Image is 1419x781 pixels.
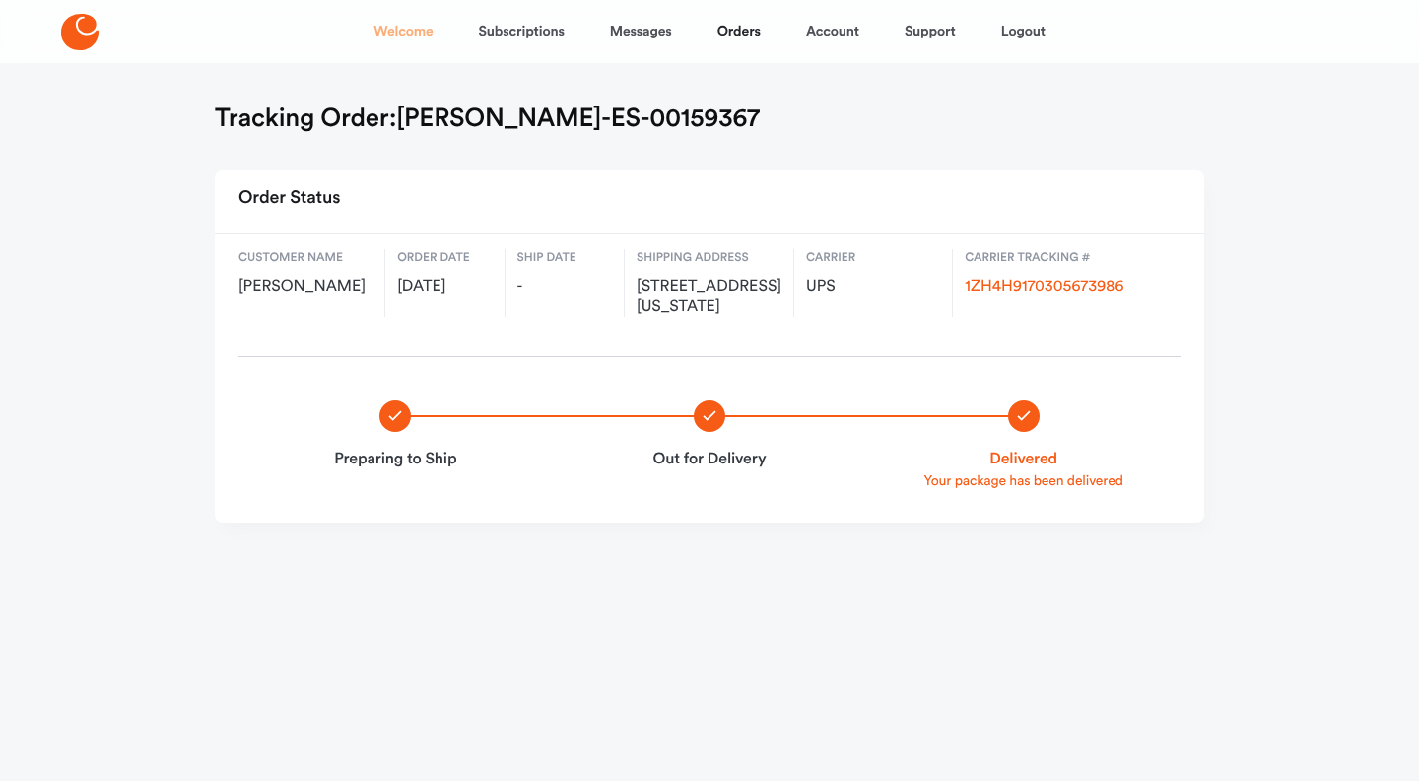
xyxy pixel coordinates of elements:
a: Account [806,8,859,55]
span: Carrier [806,249,940,267]
a: Orders [717,8,761,55]
strong: Out for Delivery [576,448,844,471]
span: [STREET_ADDRESS][US_STATE] [637,277,781,317]
span: [PERSON_NAME] [238,277,372,297]
span: - [517,277,612,297]
a: 1ZH4H9170305673986 [965,279,1123,295]
p: Your package has been delivered [890,471,1157,491]
span: Order date [397,249,492,267]
strong: Preparing to Ship [262,448,529,471]
a: Subscriptions [479,8,565,55]
span: Carrier Tracking # [965,249,1169,267]
strong: Delivered [890,448,1157,471]
span: Customer name [238,249,372,267]
h1: Tracking Order: [PERSON_NAME]-ES-00159367 [215,103,760,134]
span: Ship date [517,249,612,267]
a: Welcome [373,8,433,55]
a: Logout [1001,8,1046,55]
a: Messages [610,8,672,55]
a: Support [905,8,956,55]
span: [DATE] [397,277,492,297]
span: Shipping address [637,249,781,267]
h2: Order Status [238,181,340,217]
span: UPS [806,277,940,297]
